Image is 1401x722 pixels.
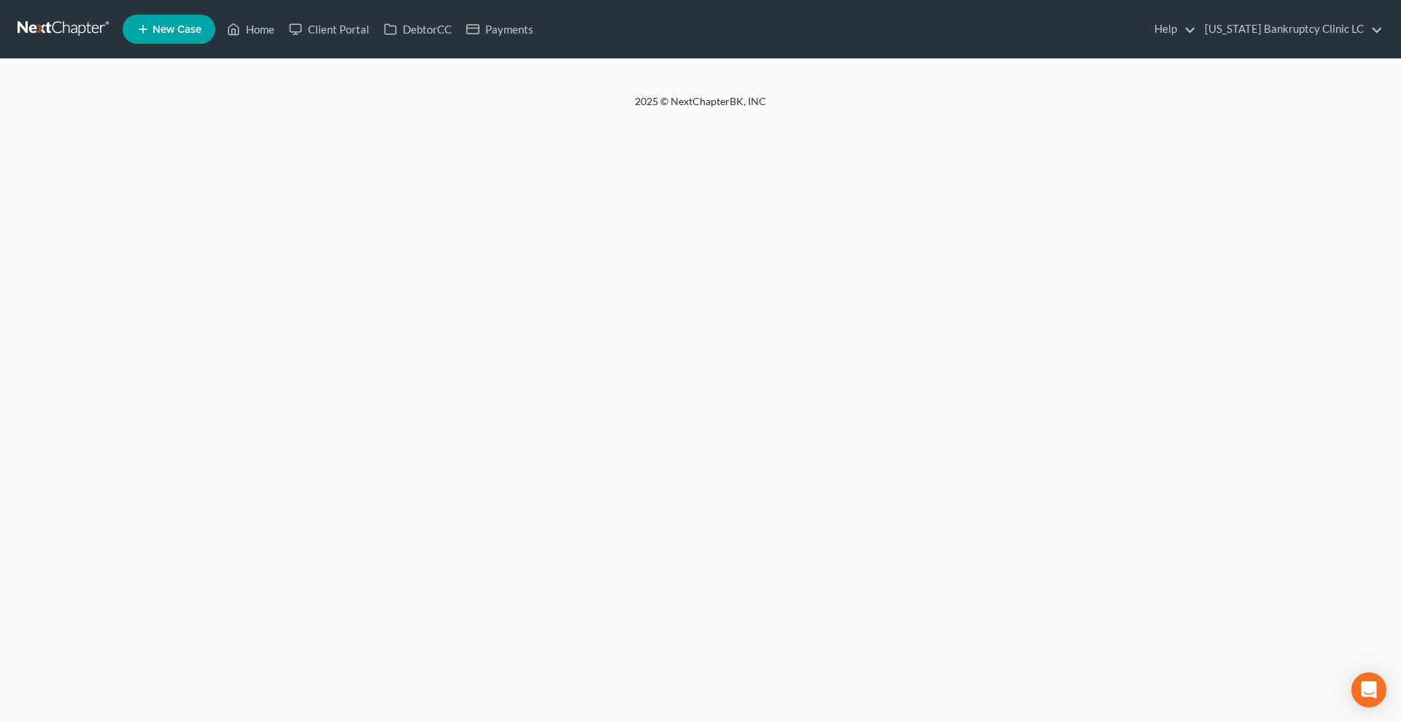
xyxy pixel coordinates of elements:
[459,16,541,42] a: Payments
[1351,672,1386,707] div: Open Intercom Messenger
[1147,16,1196,42] a: Help
[377,16,459,42] a: DebtorCC
[285,94,1116,120] div: 2025 © NextChapterBK, INC
[282,16,377,42] a: Client Portal
[1197,16,1383,42] a: [US_STATE] Bankruptcy Clinic LC
[220,16,282,42] a: Home
[123,15,215,44] new-legal-case-button: New Case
